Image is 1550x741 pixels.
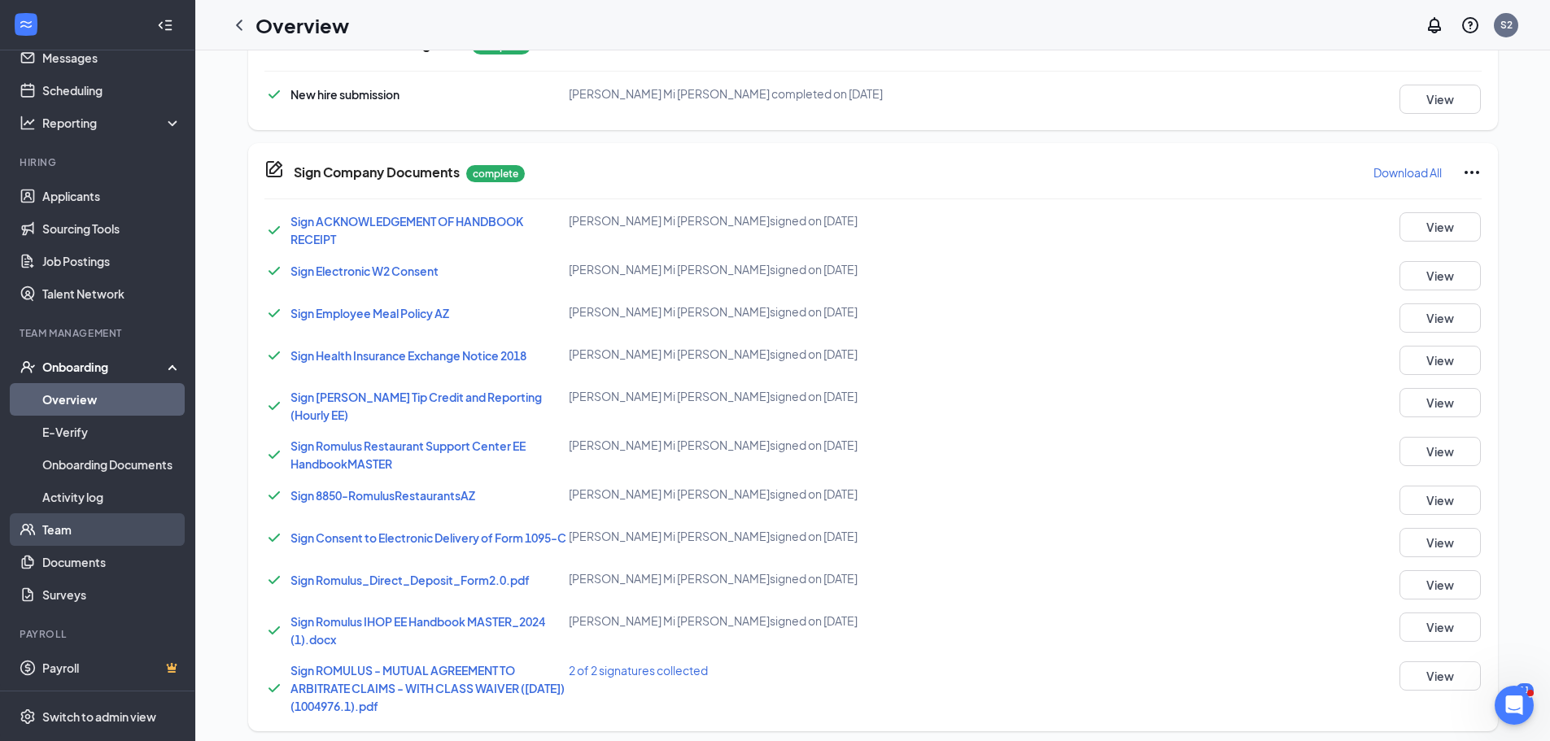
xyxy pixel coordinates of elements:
[1460,15,1480,35] svg: QuestionInfo
[290,214,523,246] a: Sign ACKNOWLEDGEMENT OF HANDBOOK RECEIPT
[264,346,284,365] svg: Checkmark
[290,348,526,363] a: Sign Health Insurance Exchange Notice 2018
[290,306,449,320] a: Sign Employee Meal Policy AZ
[20,326,178,340] div: Team Management
[290,87,400,102] span: New hire submission
[264,261,284,281] svg: Checkmark
[569,261,975,277] div: [PERSON_NAME] Mi [PERSON_NAME] signed on [DATE]
[569,486,975,502] div: [PERSON_NAME] Mi [PERSON_NAME] signed on [DATE]
[1399,528,1481,557] button: View
[42,212,181,245] a: Sourcing Tools
[290,530,566,545] a: Sign Consent to Electronic Delivery of Form 1095-C
[1425,15,1444,35] svg: Notifications
[1399,612,1481,642] button: View
[42,578,181,611] a: Surveys
[264,678,284,698] svg: Checkmark
[294,163,460,181] h5: Sign Company Documents
[569,346,975,362] div: [PERSON_NAME] Mi [PERSON_NAME] signed on [DATE]
[290,614,545,647] a: Sign Romulus IHOP EE Handbook MASTER_2024 (1).docx
[1516,683,1534,697] div: 11
[569,663,708,678] span: 2 of 2 signatures collected
[569,86,883,101] span: [PERSON_NAME] Mi [PERSON_NAME] completed on [DATE]
[1500,18,1513,32] div: S2
[42,513,181,546] a: Team
[20,155,178,169] div: Hiring
[1399,486,1481,515] button: View
[569,212,975,229] div: [PERSON_NAME] Mi [PERSON_NAME] signed on [DATE]
[264,621,284,640] svg: Checkmark
[42,74,181,107] a: Scheduling
[42,448,181,481] a: Onboarding Documents
[1399,437,1481,466] button: View
[290,264,439,278] a: Sign Electronic W2 Consent
[42,41,181,74] a: Messages
[1399,261,1481,290] button: View
[42,481,181,513] a: Activity log
[569,437,975,453] div: [PERSON_NAME] Mi [PERSON_NAME] signed on [DATE]
[1495,686,1534,725] iframe: Intercom live chat
[20,115,36,131] svg: Analysis
[290,488,475,503] a: Sign 8850-RomulusRestaurantsAZ
[42,180,181,212] a: Applicants
[20,708,36,725] svg: Settings
[1399,346,1481,375] button: View
[264,528,284,547] svg: Checkmark
[1373,164,1442,181] p: Download All
[264,445,284,464] svg: Checkmark
[290,438,526,471] a: Sign Romulus Restaurant Support Center EE HandbookMASTER
[1373,159,1443,185] button: Download All
[290,573,530,587] a: Sign Romulus_Direct_Deposit_Form2.0.pdf
[290,663,565,713] a: Sign ROMULUS - MUTUAL AGREEMENT TO ARBITRATE CLAIMS - WITH CLASS WAIVER ([DATE])(1004976.1).pdf
[290,390,542,422] a: Sign [PERSON_NAME] Tip Credit and Reporting (Hourly EE)
[1399,661,1481,691] button: View
[264,396,284,416] svg: Checkmark
[42,383,181,416] a: Overview
[157,17,173,33] svg: Collapse
[1399,388,1481,417] button: View
[18,16,34,33] svg: WorkstreamLogo
[1462,163,1482,182] svg: Ellipses
[42,546,181,578] a: Documents
[42,359,168,375] div: Onboarding
[264,85,284,104] svg: Checkmark
[42,416,181,448] a: E-Verify
[264,486,284,505] svg: Checkmark
[569,528,975,544] div: [PERSON_NAME] Mi [PERSON_NAME] signed on [DATE]
[1399,212,1481,242] button: View
[42,245,181,277] a: Job Postings
[229,15,249,35] svg: ChevronLeft
[42,277,181,310] a: Talent Network
[1399,303,1481,333] button: View
[20,359,36,375] svg: UserCheck
[42,115,182,131] div: Reporting
[264,220,284,240] svg: Checkmark
[569,570,975,586] div: [PERSON_NAME] Mi [PERSON_NAME] signed on [DATE]
[569,612,975,629] div: [PERSON_NAME] Mi [PERSON_NAME] signed on [DATE]
[569,388,975,404] div: [PERSON_NAME] Mi [PERSON_NAME] signed on [DATE]
[264,570,284,590] svg: Checkmark
[466,165,525,182] p: complete
[20,627,178,641] div: Payroll
[42,652,181,684] a: PayrollCrown
[255,11,349,39] h1: Overview
[264,303,284,323] svg: Checkmark
[42,708,156,725] div: Switch to admin view
[1399,570,1481,599] button: View
[569,303,975,320] div: [PERSON_NAME] Mi [PERSON_NAME] signed on [DATE]
[264,159,284,179] svg: CompanyDocumentIcon
[1399,85,1481,114] button: View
